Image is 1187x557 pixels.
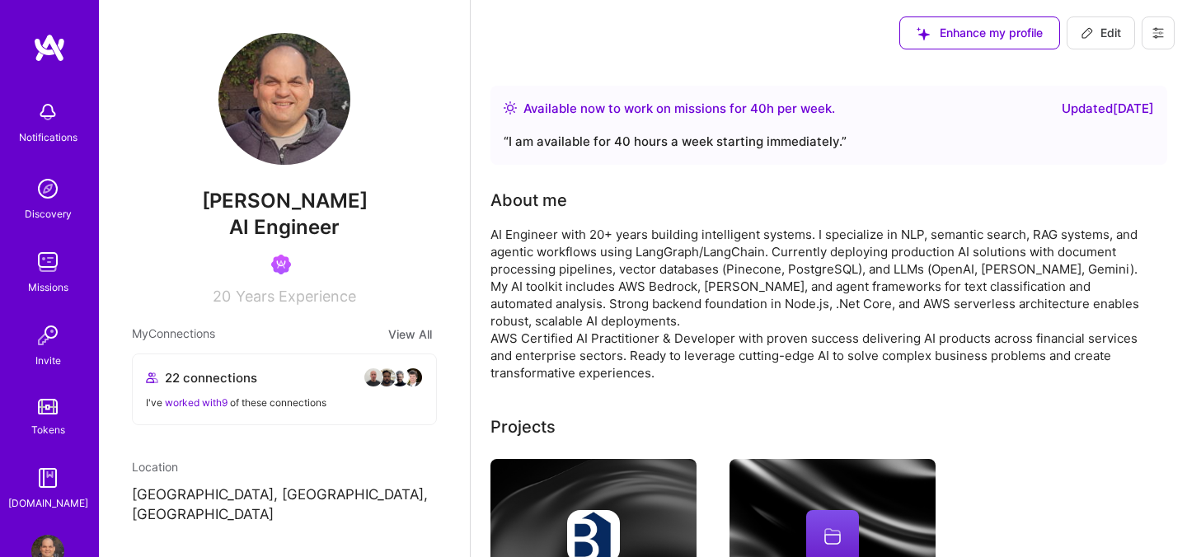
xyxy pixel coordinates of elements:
[31,319,64,352] img: Invite
[917,25,1043,41] span: Enhance my profile
[1081,25,1121,41] span: Edit
[165,369,257,386] span: 22 connections
[377,367,396,387] img: avatar
[132,189,437,213] span: [PERSON_NAME]
[383,325,437,344] button: View All
[364,367,383,387] img: avatar
[229,215,340,239] span: AI Engineer
[390,367,410,387] img: avatar
[35,352,61,369] div: Invite
[31,246,64,278] img: teamwork
[19,129,77,146] div: Notifications
[213,288,231,305] span: 20
[1062,99,1154,119] div: Updated [DATE]
[271,255,291,274] img: Been on Mission
[165,396,228,409] span: worked with 9
[899,16,1060,49] button: Enhance my profile
[490,414,556,439] div: Projects
[146,394,423,411] div: I've of these connections
[31,96,64,129] img: bell
[917,27,930,40] i: icon SuggestedTeams
[750,101,767,116] span: 40
[31,172,64,205] img: discovery
[28,278,68,296] div: Missions
[31,461,64,494] img: guide book
[490,188,567,213] div: About me
[132,325,215,344] span: My Connections
[523,99,835,119] div: Available now to work on missions for h per week .
[33,33,66,63] img: logo
[504,132,1154,152] div: “ I am available for 40 hours a week starting immediately. ”
[8,494,88,512] div: [DOMAIN_NAME]
[218,33,350,165] img: User Avatar
[31,421,65,438] div: Tokens
[25,205,72,222] div: Discovery
[504,101,517,115] img: Availability
[146,372,158,384] i: icon Collaborator
[1067,16,1135,49] button: Edit
[490,226,1150,381] div: AI Engineer with 20+ years building intelligent systems. I specialize in NLP, semantic search, RA...
[236,288,356,305] span: Years Experience
[403,367,423,387] img: avatar
[132,353,437,425] button: 22 connectionsavataravataravataravatarI've worked with9 of these connections
[132,458,437,475] div: Location
[132,485,437,525] p: [GEOGRAPHIC_DATA], [GEOGRAPHIC_DATA], [GEOGRAPHIC_DATA]
[38,399,58,414] img: tokens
